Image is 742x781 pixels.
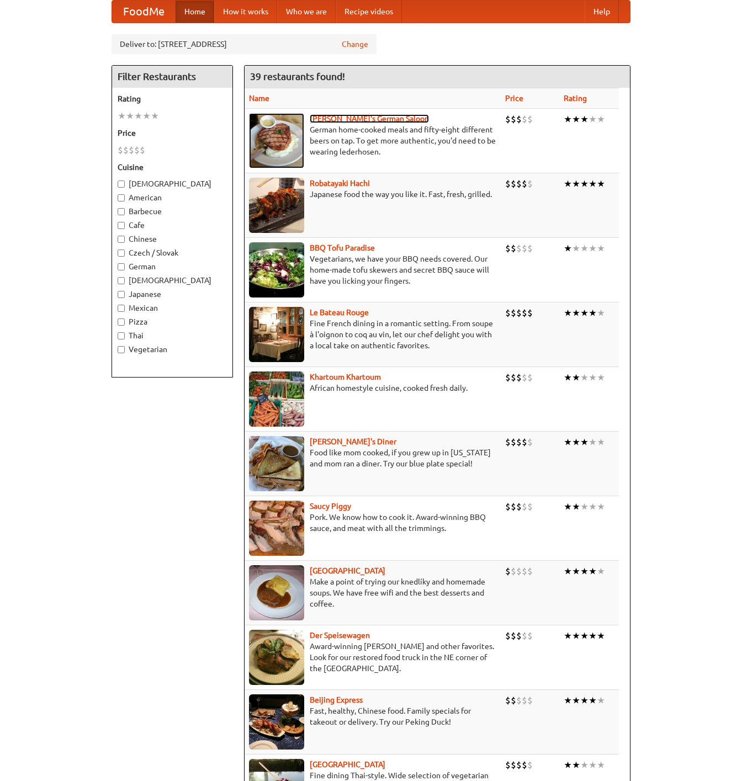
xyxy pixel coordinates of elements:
li: ★ [589,178,597,190]
input: German [118,263,125,270]
li: $ [522,694,527,706]
li: $ [516,501,522,513]
li: ★ [126,110,134,122]
li: ★ [589,371,597,384]
img: saucy.jpg [249,501,304,556]
input: Czech / Slovak [118,249,125,257]
input: Mexican [118,305,125,312]
a: Saucy Piggy [310,502,351,511]
h5: Cuisine [118,162,227,173]
li: $ [516,307,522,319]
li: ★ [151,110,159,122]
input: Cafe [118,222,125,229]
li: $ [118,144,123,156]
li: $ [527,759,533,771]
li: $ [527,694,533,706]
p: Japanese food the way you like it. Fast, fresh, grilled. [249,189,496,200]
li: ★ [597,501,605,513]
li: ★ [589,242,597,254]
li: ★ [572,630,580,642]
li: $ [511,178,516,190]
li: $ [511,113,516,125]
li: ★ [597,694,605,706]
li: $ [516,178,522,190]
li: ★ [580,371,589,384]
li: ★ [564,113,572,125]
li: $ [516,759,522,771]
li: $ [522,307,527,319]
li: $ [511,630,516,642]
li: $ [522,113,527,125]
label: Barbecue [118,206,227,217]
img: bateaurouge.jpg [249,307,304,362]
p: Vegetarians, we have your BBQ needs covered. Our home-made tofu skewers and secret BBQ sauce will... [249,253,496,286]
li: ★ [580,178,589,190]
h5: Rating [118,93,227,104]
li: ★ [589,759,597,771]
li: ★ [597,630,605,642]
img: robatayaki.jpg [249,178,304,233]
label: Japanese [118,289,227,300]
li: $ [527,565,533,577]
a: [GEOGRAPHIC_DATA] [310,566,385,575]
li: $ [516,242,522,254]
input: Barbecue [118,208,125,215]
li: ★ [572,565,580,577]
li: ★ [564,242,572,254]
a: Khartoum Khartoum [310,373,381,381]
h4: Filter Restaurants [112,66,232,88]
p: Food like mom cooked, if you grew up in [US_STATE] and mom ran a diner. Try our blue plate special! [249,447,496,469]
label: American [118,192,227,203]
a: Beijing Express [310,695,363,704]
li: ★ [572,501,580,513]
a: [GEOGRAPHIC_DATA] [310,760,385,769]
img: beijing.jpg [249,694,304,750]
p: German home-cooked meals and fifty-eight different beers on tap. To get more authentic, you'd nee... [249,124,496,157]
a: How it works [214,1,277,23]
li: ★ [564,759,572,771]
label: Pizza [118,316,227,327]
img: czechpoint.jpg [249,565,304,620]
li: $ [505,630,511,642]
li: ★ [580,436,589,448]
li: $ [527,242,533,254]
input: [DEMOGRAPHIC_DATA] [118,180,125,188]
li: ★ [589,436,597,448]
li: ★ [564,694,572,706]
li: $ [505,371,511,384]
input: American [118,194,125,201]
li: ★ [597,307,605,319]
li: ★ [572,371,580,384]
li: $ [511,436,516,448]
li: $ [522,501,527,513]
li: $ [522,371,527,384]
b: Der Speisewagen [310,631,370,640]
li: ★ [564,307,572,319]
li: ★ [597,436,605,448]
a: Robatayaki Hachi [310,179,370,188]
a: Name [249,94,269,103]
li: ★ [572,436,580,448]
p: Fine French dining in a romantic setting. From soupe à l'oignon to coq au vin, let our chef delig... [249,318,496,351]
img: khartoum.jpg [249,371,304,427]
li: ★ [589,113,597,125]
b: Le Bateau Rouge [310,308,369,317]
li: ★ [597,565,605,577]
img: esthers.jpg [249,113,304,168]
p: African homestyle cuisine, cooked fresh daily. [249,382,496,394]
li: $ [516,371,522,384]
li: ★ [580,242,589,254]
a: [PERSON_NAME]'s Diner [310,437,396,446]
p: Pork. We know how to cook it. Award-winning BBQ sauce, and meat with all the trimmings. [249,512,496,534]
label: German [118,261,227,272]
li: $ [505,436,511,448]
li: ★ [142,110,151,122]
li: ★ [580,759,589,771]
input: Pizza [118,318,125,326]
li: ★ [597,113,605,125]
label: Cafe [118,220,227,231]
li: $ [516,565,522,577]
